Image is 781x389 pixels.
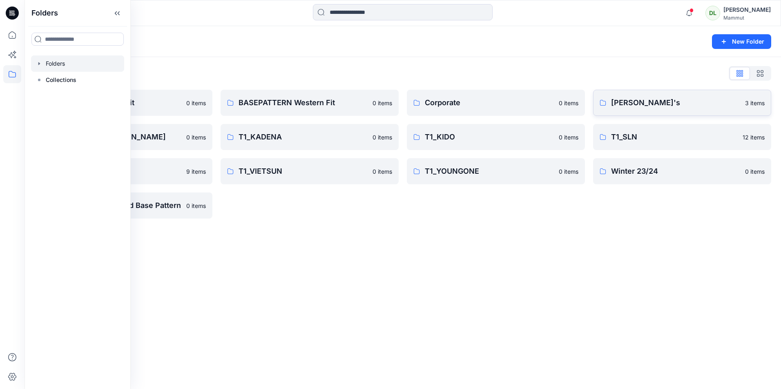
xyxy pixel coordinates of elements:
p: Winter 23/24 [611,166,740,177]
p: 0 items [186,99,206,107]
a: BASEPATTERN Western Fit0 items [221,90,399,116]
p: 0 items [373,133,392,141]
p: T1_KIDO [425,131,554,143]
p: 0 items [373,167,392,176]
p: Corporate [425,97,554,108]
div: [PERSON_NAME] [723,5,771,15]
a: [PERSON_NAME]'s3 items [593,90,771,116]
p: Collections [46,75,76,85]
p: 12 items [743,133,765,141]
a: T1_KIDO0 items [407,124,585,150]
a: T1_KADENA0 items [221,124,399,150]
p: 0 items [559,99,578,107]
p: T1_VIETSUN [239,166,368,177]
p: T1_YOUNGONE [425,166,554,177]
p: 9 items [186,167,206,176]
p: 0 items [186,133,206,141]
p: [PERSON_NAME]'s [611,97,740,108]
p: 0 items [373,99,392,107]
p: 0 items [559,133,578,141]
a: T1_SLN12 items [593,124,771,150]
a: Corporate0 items [407,90,585,116]
a: Winter 23/240 items [593,158,771,184]
p: 0 items [559,167,578,176]
p: T1_SLN [611,131,738,143]
button: New Folder [712,34,771,49]
p: BASEPATTERN Western Fit [239,97,368,108]
a: T1_VIETSUN0 items [221,158,399,184]
div: DL [705,6,720,20]
div: Mammut [723,15,771,21]
a: T1_YOUNGONE0 items [407,158,585,184]
p: 3 items [745,99,765,107]
p: 0 items [186,201,206,210]
p: 0 items [745,167,765,176]
p: T1_KADENA [239,131,368,143]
